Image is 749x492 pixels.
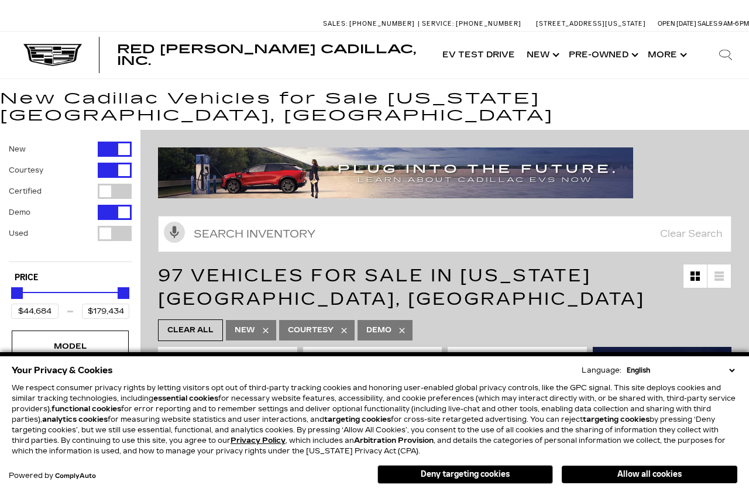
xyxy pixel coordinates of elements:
div: Language: [582,367,621,374]
input: Maximum [82,304,129,319]
span: Courtesy [288,323,334,338]
span: Clear All [167,323,214,338]
div: ModelModel [12,331,129,362]
a: Service: [PHONE_NUMBER] [418,20,524,27]
strong: essential cookies [153,394,218,402]
span: Red [PERSON_NAME] Cadillac, Inc. [117,42,416,68]
div: Maximum Price [118,287,129,299]
a: Privacy Policy [231,436,286,445]
img: ev-blog-post-banners4 [158,147,633,198]
span: Service: [422,20,454,27]
strong: analytics cookies [42,415,108,424]
span: 9 AM-6 PM [719,20,749,27]
div: Minimum Price [11,287,23,299]
strong: Arbitration Provision [354,436,434,445]
input: Minimum [11,304,59,319]
span: Sales: [698,20,719,27]
label: New [9,143,26,155]
div: Model [41,340,99,353]
span: 97 Vehicles for Sale in [US_STATE][GEOGRAPHIC_DATA], [GEOGRAPHIC_DATA] [158,265,645,309]
label: Certified [9,185,42,197]
strong: targeting cookies [583,415,650,424]
span: [PHONE_NUMBER] [456,20,521,27]
label: Demo [9,207,30,218]
button: Allow all cookies [562,466,737,483]
img: Cadillac Dark Logo with Cadillac White Text [23,44,82,66]
strong: targeting cookies [324,415,391,424]
strong: functional cookies [51,405,121,413]
div: Price [11,283,129,319]
p: We respect consumer privacy rights by letting visitors opt out of third-party tracking cookies an... [12,383,737,456]
a: [STREET_ADDRESS][US_STATE] [536,20,646,27]
input: Search Inventory [158,216,731,252]
div: Powered by [9,472,96,480]
span: Open [DATE] [658,20,696,27]
button: More [642,32,690,78]
a: New [521,32,563,78]
svg: Click to toggle on voice search [164,222,185,243]
a: Pre-Owned [563,32,642,78]
h5: Price [15,273,126,283]
label: Courtesy [9,164,43,176]
span: [PHONE_NUMBER] [349,20,415,27]
span: New [235,323,255,338]
a: ComplyAuto [55,473,96,480]
button: Deny targeting cookies [377,465,553,484]
span: Demo [366,323,391,338]
label: Used [9,228,28,239]
div: Filter by Vehicle Type [9,142,132,262]
select: Language Select [624,365,737,376]
a: Red [PERSON_NAME] Cadillac, Inc. [117,43,425,67]
a: EV Test Drive [437,32,521,78]
span: Your Privacy & Cookies [12,362,113,379]
a: Sales: [PHONE_NUMBER] [323,20,418,27]
span: Sales: [323,20,348,27]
